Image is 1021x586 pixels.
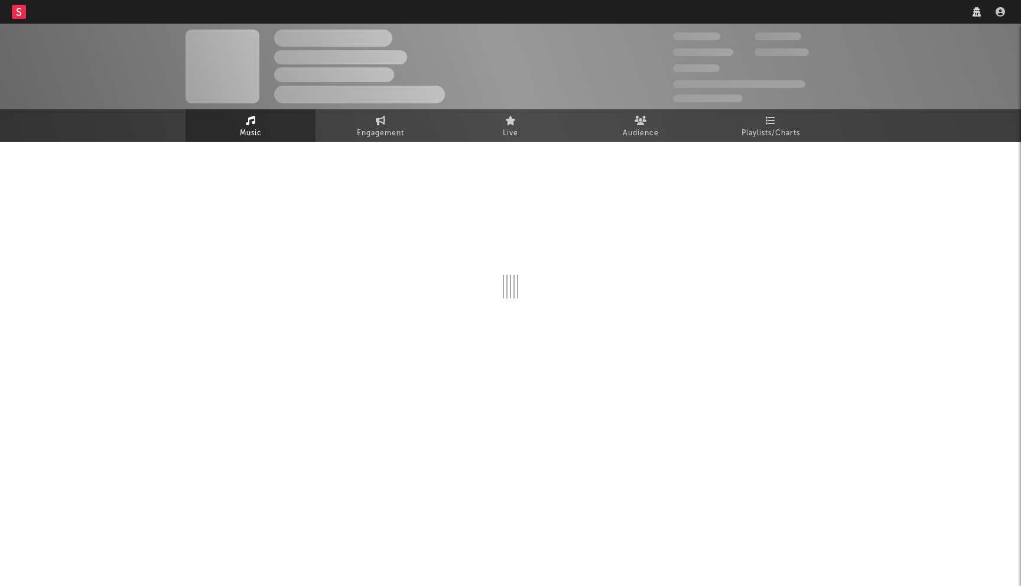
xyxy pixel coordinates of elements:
a: Music [186,109,316,142]
span: 100,000 [673,64,720,72]
span: Playlists/Charts [742,126,800,141]
a: Live [446,109,575,142]
span: Engagement [357,126,404,141]
span: Audience [623,126,659,141]
span: Live [503,126,518,141]
span: Music [240,126,262,141]
span: 1,000,000 [755,48,809,56]
span: 300,000 [673,32,720,40]
a: Audience [575,109,705,142]
a: Playlists/Charts [705,109,835,142]
span: Jump Score: 85.0 [673,95,743,102]
a: Engagement [316,109,446,142]
span: 50,000,000 Monthly Listeners [673,80,805,88]
span: 100,000 [755,32,801,40]
span: 50,000,000 [673,48,733,56]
